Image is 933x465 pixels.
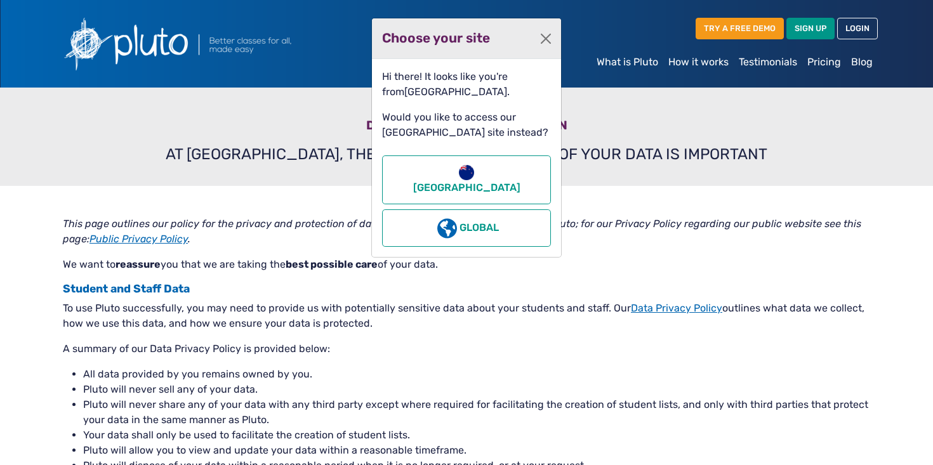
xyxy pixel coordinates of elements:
h2: Choose your site [382,29,490,48]
button: [GEOGRAPHIC_DATA] [382,155,551,204]
img: new-zealand-flag-round-icon-32.png [459,165,475,181]
img: globe-americas-solid.svg [437,218,457,239]
p: Would you like to access our [GEOGRAPHIC_DATA] site instead? [382,110,551,140]
button: Global [382,209,551,247]
span: [GEOGRAPHIC_DATA] [404,86,507,98]
p: Hi there! It looks like you're from . [382,69,551,100]
button: Close [536,29,556,49]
